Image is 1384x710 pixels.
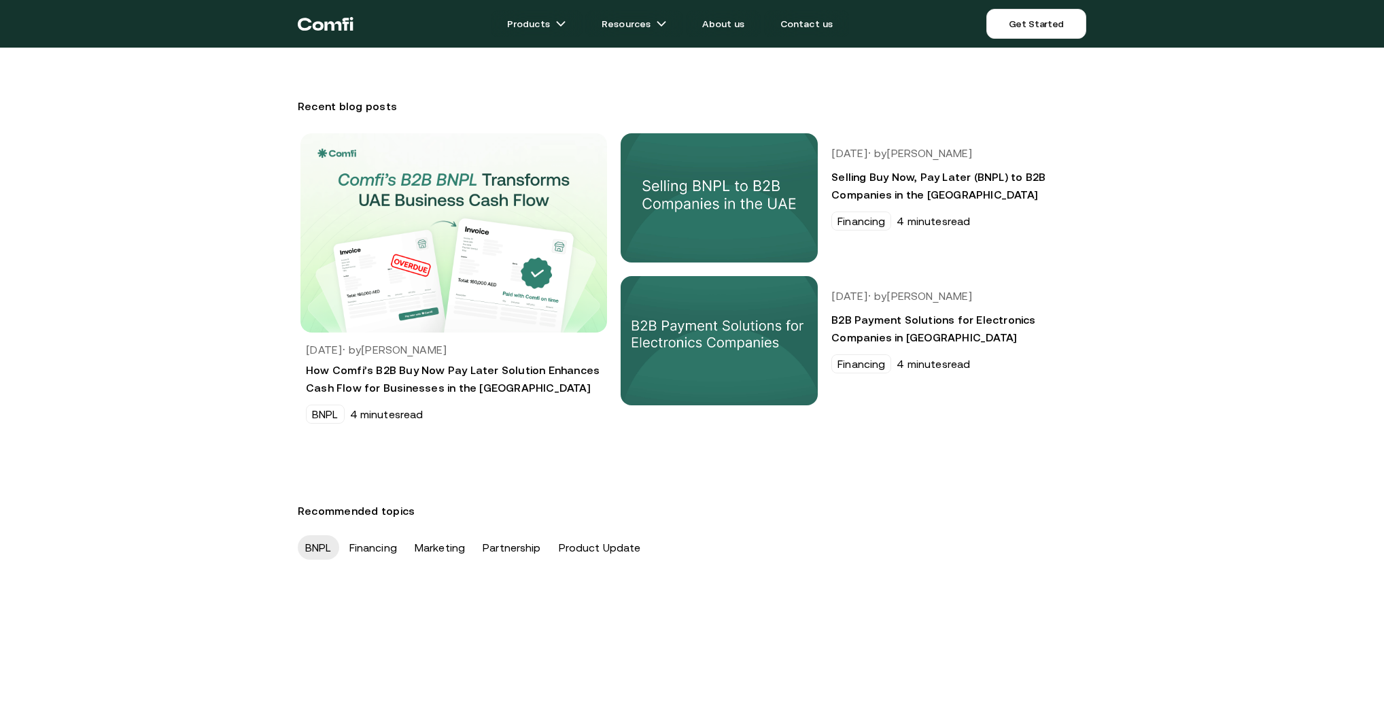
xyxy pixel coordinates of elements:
h3: Recommended topics [298,500,1086,522]
a: Learn about the benefits of Buy Now, Pay Later (BNPL)for B2B companies in the UAE and how embedde... [618,131,1086,265]
h3: Selling Buy Now, Pay Later (BNPL) to B2B Companies in the [GEOGRAPHIC_DATA] [831,168,1070,203]
h6: 4 minutes read [897,358,970,370]
div: Marketing [407,535,472,560]
img: arrow icons [555,18,566,29]
a: Productsarrow icons [491,10,583,37]
h5: [DATE] · by [PERSON_NAME] [831,147,1070,160]
p: Financing [837,358,885,370]
img: Learn about the benefits of Buy Now, Pay Later (BNPL)for B2B companies in the UAE and how embedde... [621,133,818,263]
div: Financing [342,535,404,560]
a: In recent years, the Buy Now Pay Later (BNPL) market has seen significant growth, especially in t... [298,131,610,432]
div: Product Update [551,535,648,560]
p: BNPL [312,408,339,420]
h5: [DATE] · by [PERSON_NAME] [831,290,1070,303]
a: Get Started [986,9,1086,39]
a: Resourcesarrow icons [585,10,683,37]
h3: Recent blog posts [298,95,1086,117]
p: Financing [837,215,885,227]
h6: 4 minutes read [897,215,970,227]
h5: [DATE] · by [PERSON_NAME] [306,346,602,353]
a: Return to the top of the Comfi home page [298,3,353,44]
img: In recent years, the Buy Now Pay Later (BNPL) market has seen significant growth, especially in t... [300,133,607,333]
div: Partnership [475,535,549,560]
h6: 4 minutes read [350,408,423,420]
img: Learn how B2B payment solutions are changing the UAE electronics industry. Learn about trends, ch... [621,276,818,405]
h3: B2B Payment Solutions for Electronics Companies in [GEOGRAPHIC_DATA] [831,311,1070,346]
a: Learn how B2B payment solutions are changing the UAE electronics industry. Learn about trends, ch... [618,273,1086,408]
a: About us [686,10,761,37]
a: Contact us [764,10,850,37]
img: arrow icons [656,18,667,29]
h3: How Comfi’s B2B Buy Now Pay Later Solution Enhances Cash Flow for Businesses in the [GEOGRAPHIC_D... [306,361,602,396]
